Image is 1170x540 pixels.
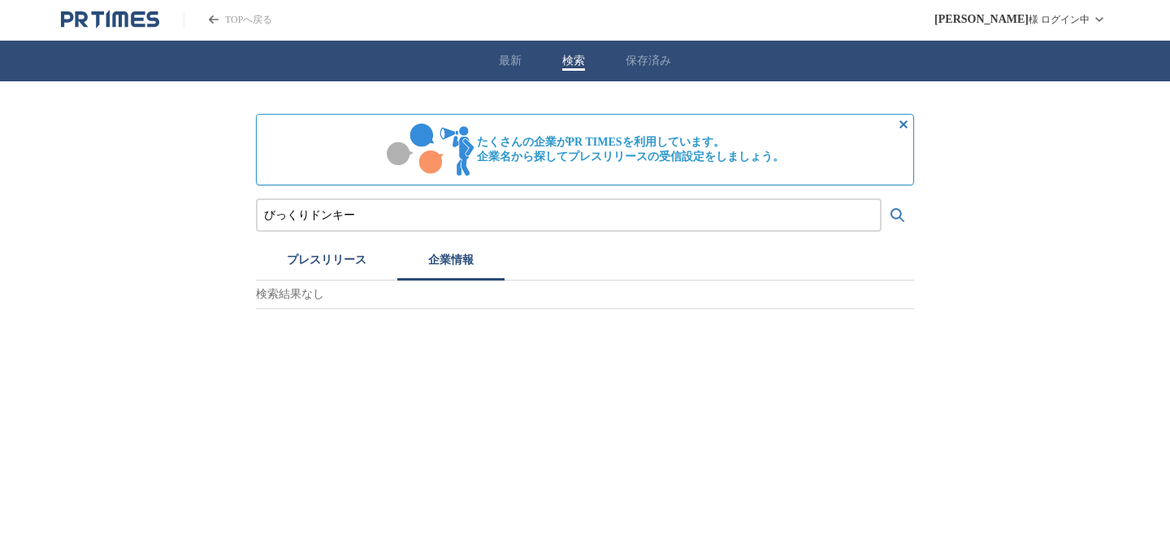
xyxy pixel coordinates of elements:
[264,207,873,224] input: プレスリリースおよび企業を検索する
[499,54,522,68] button: 最新
[256,281,914,309] p: 検索結果なし
[894,115,913,134] button: 非表示にする
[256,245,397,281] button: プレスリリース
[477,135,784,164] span: たくさんの企業がPR TIMESを利用しています。 企業名から探してプレスリリースの受信設定をしましょう。
[397,245,505,281] button: 企業情報
[626,54,671,68] button: 保存済み
[184,13,272,27] a: PR TIMESのトップページはこちら
[61,10,159,29] a: PR TIMESのトップページはこちら
[934,13,1029,26] span: [PERSON_NAME]
[882,199,914,232] button: 検索する
[562,54,585,68] button: 検索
